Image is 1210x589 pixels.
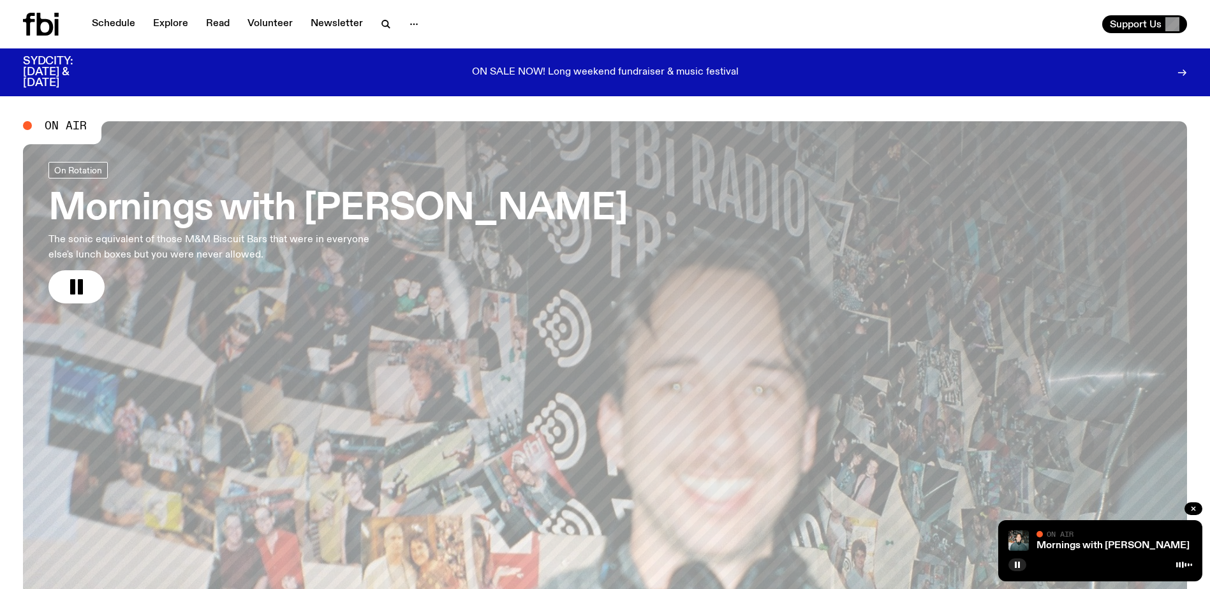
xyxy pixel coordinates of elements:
[48,191,628,227] h3: Mornings with [PERSON_NAME]
[48,162,108,178] a: On Rotation
[84,15,143,33] a: Schedule
[1102,15,1187,33] button: Support Us
[303,15,371,33] a: Newsletter
[240,15,300,33] a: Volunteer
[1110,18,1162,30] span: Support Us
[54,165,102,175] span: On Rotation
[48,162,628,303] a: Mornings with [PERSON_NAME]The sonic equivalent of those M&M Biscuit Bars that were in everyone e...
[1037,541,1190,551] a: Mornings with [PERSON_NAME]
[23,56,105,89] h3: SYDCITY: [DATE] & [DATE]
[45,120,87,131] span: On Air
[1047,530,1074,538] span: On Air
[145,15,196,33] a: Explore
[48,232,375,263] p: The sonic equivalent of those M&M Biscuit Bars that were in everyone else's lunch boxes but you w...
[472,67,739,78] p: ON SALE NOW! Long weekend fundraiser & music festival
[1008,530,1029,551] img: Radio presenter Ben Hansen sits in front of a wall of photos and an fbi radio sign. Film photo. B...
[198,15,237,33] a: Read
